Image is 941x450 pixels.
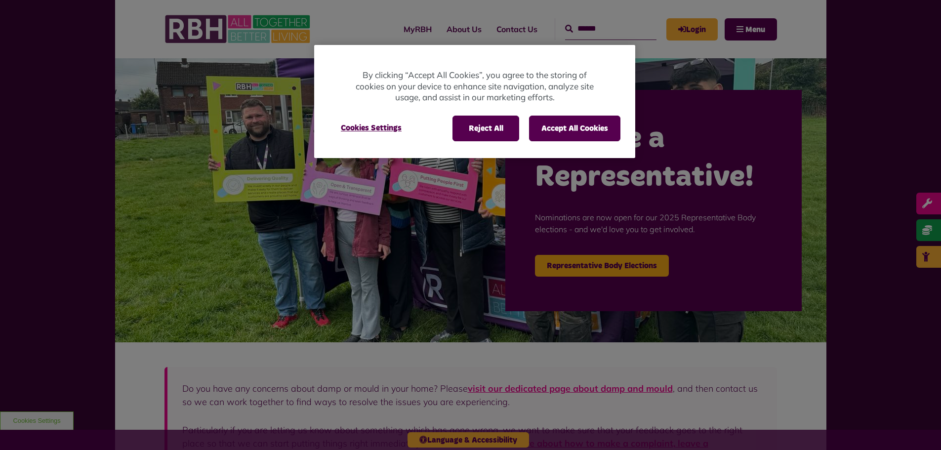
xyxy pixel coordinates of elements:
button: Accept All Cookies [529,116,620,141]
button: Reject All [452,116,519,141]
div: Privacy [314,45,635,158]
p: By clicking “Accept All Cookies”, you agree to the storing of cookies on your device to enhance s... [354,70,596,103]
button: Cookies Settings [329,116,413,140]
div: Cookie banner [314,45,635,158]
